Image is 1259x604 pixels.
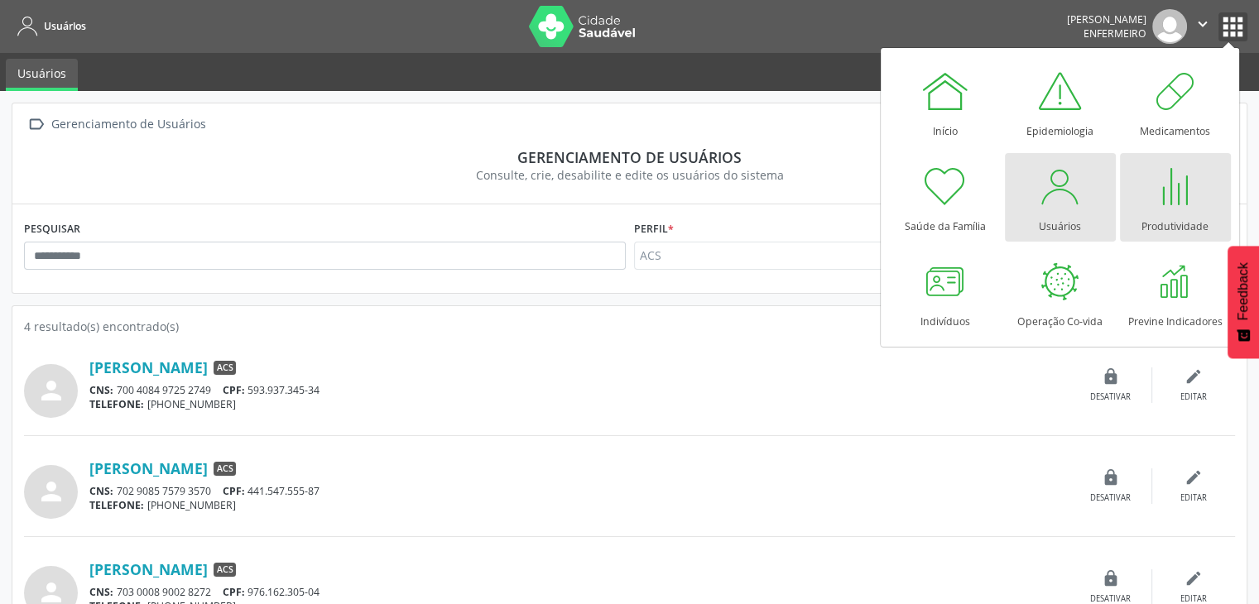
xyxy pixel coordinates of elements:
div: Desativar [1090,492,1131,504]
span: CPF: [223,383,245,397]
span: TELEFONE: [89,397,144,411]
a: Medicamentos [1120,58,1231,146]
span: Enfermeiro [1084,26,1146,41]
span: ACS [214,462,236,477]
i: person [36,477,66,506]
div: 703 0008 9002 8272 976.162.305-04 [89,585,1069,599]
span: Usuários [44,19,86,33]
span: CPF: [223,585,245,599]
div: Editar [1180,391,1207,403]
a:  Gerenciamento de Usuários [24,113,209,137]
label: PESQUISAR [24,216,80,242]
a: [PERSON_NAME] [89,459,208,477]
div: Gerenciamento de usuários [36,148,1223,166]
span: ACS [214,361,236,376]
a: [PERSON_NAME] [89,560,208,578]
button: apps [1218,12,1247,41]
a: Previne Indicadores [1120,248,1231,337]
i:  [1194,15,1212,33]
div: 700 4084 9725 2749 593.937.345-34 [89,383,1069,397]
a: Início [890,58,1001,146]
span: TELEFONE: [89,498,144,512]
a: Saúde da Família [890,153,1001,242]
a: Operação Co-vida [1005,248,1116,337]
a: Usuários [1005,153,1116,242]
img: img [1152,9,1187,44]
span: Feedback [1236,262,1251,320]
span: CNS: [89,484,113,498]
div: [PERSON_NAME] [1067,12,1146,26]
a: Produtividade [1120,153,1231,242]
a: Indivíduos [890,248,1001,337]
div: 702 9085 7579 3570 441.547.555-87 [89,484,1069,498]
span: CNS: [89,383,113,397]
span: ACS [214,563,236,578]
i: person [36,376,66,405]
button:  [1187,9,1218,44]
i:  [24,113,48,137]
div: [PHONE_NUMBER] [89,498,1069,512]
span: CPF: [223,484,245,498]
div: 4 resultado(s) encontrado(s) [24,318,1235,335]
i: edit [1185,569,1203,587]
span: CNS: [89,585,113,599]
div: Editar [1180,492,1207,504]
i: lock [1102,367,1120,386]
div: [PHONE_NUMBER] [89,397,1069,411]
a: Usuários [12,12,86,40]
i: lock [1102,468,1120,487]
div: Gerenciamento de Usuários [48,113,209,137]
button: Feedback - Mostrar pesquisa [1228,246,1259,358]
i: edit [1185,367,1203,386]
a: Epidemiologia [1005,58,1116,146]
label: Perfil [634,216,674,242]
div: Desativar [1090,391,1131,403]
div: Consulte, crie, desabilite e edite os usuários do sistema [36,166,1223,184]
i: lock [1102,569,1120,587]
a: [PERSON_NAME] [89,358,208,376]
i: edit [1185,468,1203,487]
a: Usuários [6,59,78,91]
